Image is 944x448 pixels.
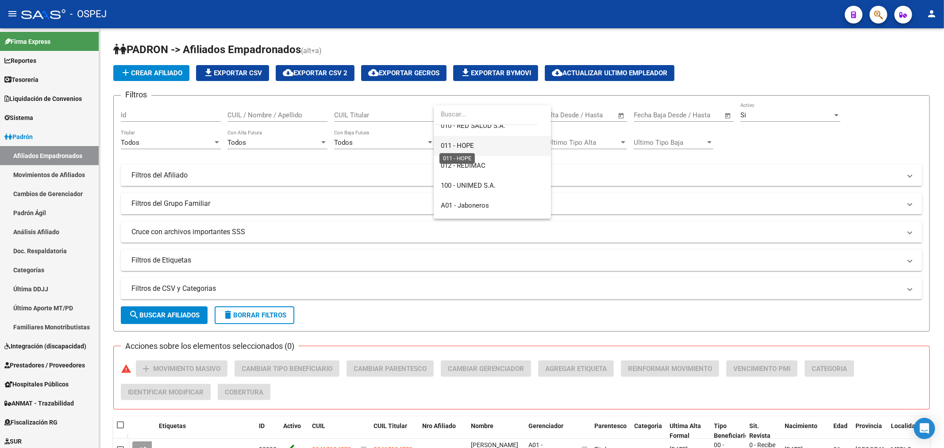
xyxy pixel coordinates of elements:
[441,162,485,170] span: 012 - REDIMAC
[441,201,489,209] span: A01 - Jaboneros
[441,122,505,130] span: 010 - RED SALUD S.A.
[441,182,496,189] span: 100 - UNIMED S.A.
[914,418,935,439] div: Open Intercom Messenger
[441,142,474,150] span: 011 - HOPE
